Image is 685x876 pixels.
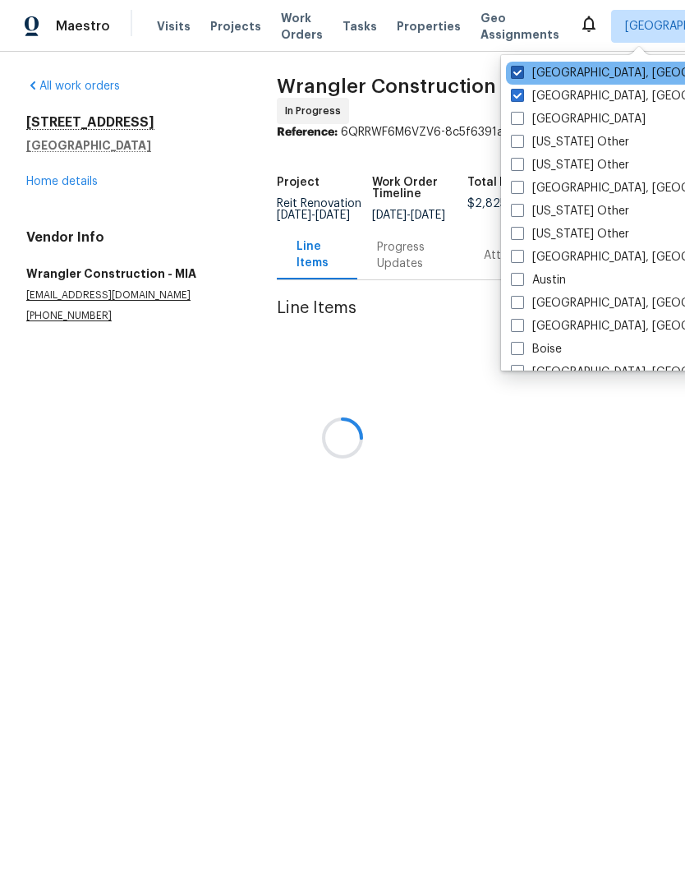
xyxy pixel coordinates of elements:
label: [US_STATE] Other [511,157,629,173]
label: [US_STATE] Other [511,226,629,242]
label: [US_STATE] Other [511,203,629,219]
label: Boise [511,341,562,357]
label: [GEOGRAPHIC_DATA] [511,111,646,127]
label: Austin [511,272,566,288]
label: [US_STATE] Other [511,134,629,150]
